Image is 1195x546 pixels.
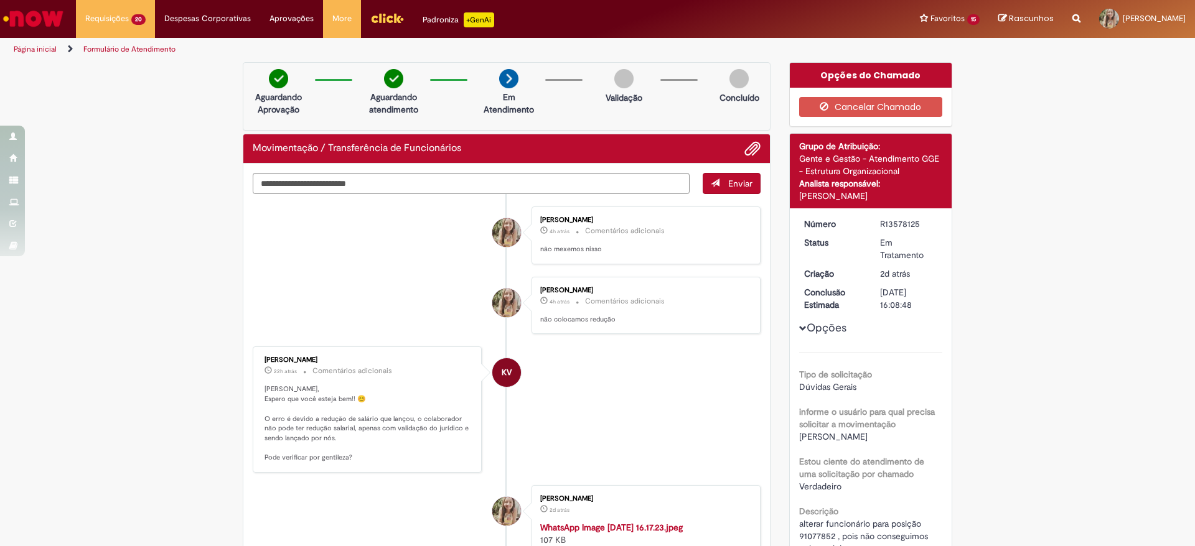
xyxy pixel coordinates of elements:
div: Analista responsável: [799,177,943,190]
a: WhatsApp Image [DATE] 16.17.23.jpeg [540,522,683,533]
span: 20 [131,14,146,25]
img: img-circle-grey.png [729,69,749,88]
a: Página inicial [14,44,57,54]
dt: Status [795,236,871,249]
img: click_logo_yellow_360x200.png [370,9,404,27]
small: Comentários adicionais [585,226,665,236]
button: Enviar [703,173,761,194]
div: Karine Vieira [492,358,521,387]
div: 29/09/2025 16:21:27 [880,267,938,280]
div: [PERSON_NAME] [265,356,472,364]
span: [PERSON_NAME] [1123,13,1186,24]
div: Michelle Barroso Da Silva [492,497,521,525]
time: 01/10/2025 11:09:00 [550,228,569,235]
time: 30/09/2025 17:28:22 [274,368,297,375]
span: Requisições [85,12,129,25]
h2: Movimentação / Transferência de Funcionários Histórico de tíquete [253,143,461,154]
span: Despesas Corporativas [164,12,251,25]
span: Enviar [728,178,752,189]
div: [DATE] 16:08:48 [880,286,938,311]
time: 29/09/2025 16:21:03 [550,506,569,514]
div: Gente e Gestão - Atendimento GGE - Estrutura Organizacional [799,152,943,177]
img: check-circle-green.png [269,69,288,88]
span: Verdadeiro [799,481,841,492]
span: 15 [967,14,980,25]
div: 107 KB [540,521,747,546]
button: Cancelar Chamado [799,97,943,117]
p: [PERSON_NAME], Espero que você esteja bem!! 😊 O erro é devido a redução de salário que lançou, o ... [265,384,472,463]
span: 2d atrás [550,506,569,514]
b: Tipo de solicitação [799,369,872,380]
p: Aguardando atendimento [363,91,424,116]
b: Estou ciente do atendimento de uma solicitação por chamado [799,456,924,479]
textarea: Digite sua mensagem aqui... [253,173,690,194]
img: check-circle-green.png [384,69,403,88]
button: Adicionar anexos [744,141,761,157]
p: Validação [606,91,642,104]
span: More [332,12,352,25]
div: Michelle Barroso Da Silva [492,289,521,317]
ul: Trilhas de página [9,38,787,61]
a: Rascunhos [998,13,1054,25]
p: +GenAi [464,12,494,27]
p: Aguardando Aprovação [248,91,309,116]
div: Opções do Chamado [790,63,952,88]
span: Rascunhos [1009,12,1054,24]
p: Concluído [719,91,759,104]
small: Comentários adicionais [585,296,665,307]
div: [PERSON_NAME] [540,287,747,294]
dt: Número [795,218,871,230]
a: Formulário de Atendimento [83,44,176,54]
div: Padroniza [423,12,494,27]
span: Favoritos [930,12,965,25]
p: não mexemos nisso [540,244,747,254]
span: 22h atrás [274,368,297,375]
div: [PERSON_NAME] [799,190,943,202]
small: Comentários adicionais [312,366,392,376]
span: 4h atrás [550,298,569,305]
span: 2d atrás [880,268,910,279]
div: Em Tratamento [880,236,938,261]
span: Aprovações [269,12,314,25]
dt: Criação [795,267,871,280]
div: R13578125 [880,218,938,230]
dt: Conclusão Estimada [795,286,871,311]
b: Descrição [799,506,838,517]
time: 29/09/2025 16:21:27 [880,268,910,279]
span: KV [502,358,512,387]
time: 01/10/2025 11:08:49 [550,298,569,305]
div: Grupo de Atribuição: [799,140,943,152]
span: Dúvidas Gerais [799,381,856,392]
img: ServiceNow [1,6,65,31]
span: [PERSON_NAME] [799,431,868,442]
div: [PERSON_NAME] [540,216,747,224]
img: arrow-next.png [499,69,518,88]
div: [PERSON_NAME] [540,495,747,502]
p: Em Atendimento [479,91,539,116]
div: Michelle Barroso Da Silva [492,218,521,247]
p: não colocamos redução [540,315,747,325]
img: img-circle-grey.png [614,69,634,88]
span: 4h atrás [550,228,569,235]
b: informe o usuário para qual precisa solicitar a movimentação [799,406,935,430]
